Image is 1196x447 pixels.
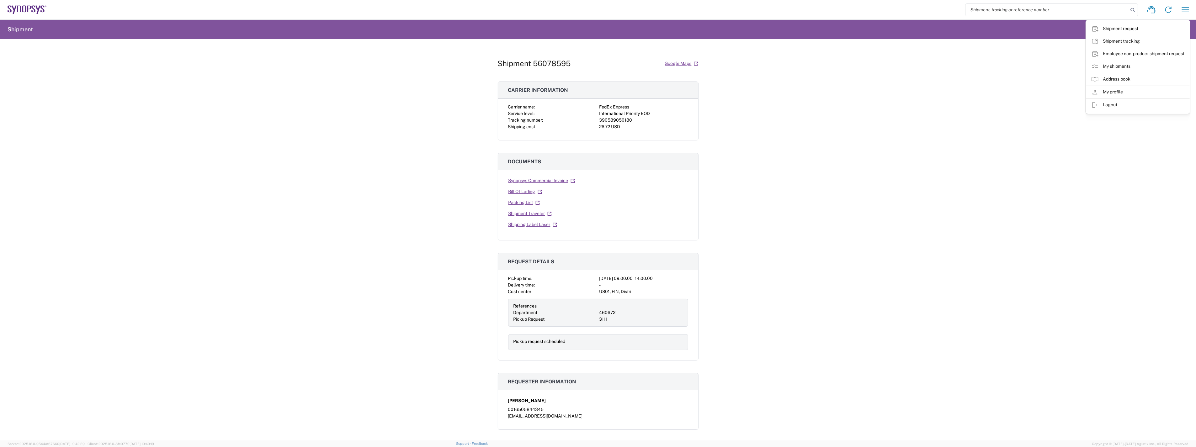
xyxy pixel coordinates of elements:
[508,159,541,165] span: Documents
[508,111,535,116] span: Service level:
[456,442,472,445] a: Support
[508,397,546,404] span: [PERSON_NAME]
[599,117,688,124] div: 390589050180
[508,413,688,419] div: [EMAIL_ADDRESS][DOMAIN_NAME]
[665,58,699,69] a: Google Maps
[599,316,683,323] div: 3111
[472,442,488,445] a: Feedback
[1086,86,1190,98] a: My profile
[508,208,552,219] a: Shipment Traveler
[599,309,683,316] div: 460672
[599,282,688,288] div: -
[966,4,1128,16] input: Shipment, tracking or reference number
[599,288,688,295] div: US01, FIN, Distri
[88,442,154,446] span: Client: 2025.16.0-8fc0770
[130,442,154,446] span: [DATE] 10:40:19
[508,124,535,129] span: Shipping cost
[599,110,688,117] div: International Priority EOD
[508,197,540,208] a: Packing List
[513,309,597,316] div: Department
[508,104,535,109] span: Carrier name:
[508,259,555,265] span: Request details
[8,26,33,33] h2: Shipment
[599,275,688,282] div: [DATE] 09:00:00 - 14:00:00
[508,282,535,287] span: Delivery time:
[599,124,688,130] div: 26.72 USD
[1086,99,1190,111] a: Logout
[8,442,85,446] span: Server: 2025.16.0-9544af67660
[513,303,537,308] span: References
[508,87,568,93] span: Carrier information
[1086,48,1190,60] a: Employee non-product shipment request
[498,59,571,68] h1: Shipment 56078595
[1086,35,1190,48] a: Shipment tracking
[508,406,688,413] div: 0016505844345
[513,339,566,344] span: Pickup request scheduled
[508,379,577,385] span: Requester information
[508,175,575,186] a: Synopsys Commercial Invoice
[508,276,533,281] span: Pickup time:
[1092,441,1188,447] span: Copyright © [DATE]-[DATE] Agistix Inc., All Rights Reserved
[59,442,85,446] span: [DATE] 10:42:29
[1086,73,1190,86] a: Address book
[508,219,557,230] a: Shipping Label Laser
[1086,60,1190,73] a: My shipments
[599,104,688,110] div: FedEx Express
[1086,23,1190,35] a: Shipment request
[508,186,542,197] a: Bill Of Lading
[508,289,532,294] span: Cost center
[508,118,543,123] span: Tracking number:
[513,316,597,323] div: Pickup Request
